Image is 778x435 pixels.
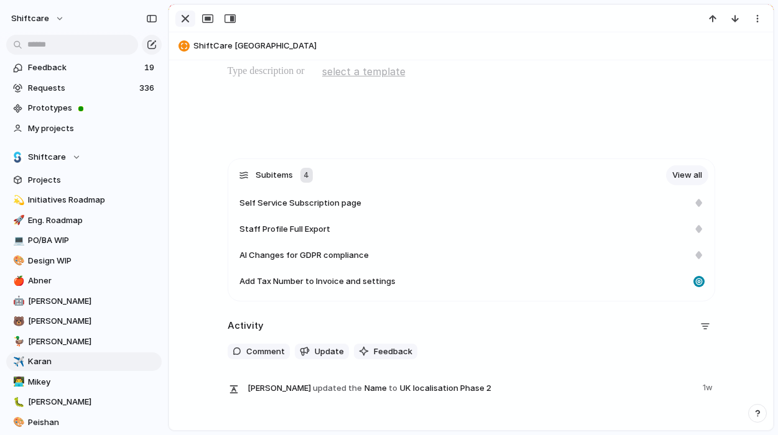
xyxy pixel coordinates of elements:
[28,355,157,368] span: Karan
[13,375,22,389] div: 👨‍💻
[11,376,24,388] button: 👨‍💻
[28,234,157,247] span: PO/BA WIP
[239,197,361,209] span: Self Service Subscription page
[248,382,311,395] span: [PERSON_NAME]
[13,193,22,208] div: 💫
[300,168,313,183] div: 4
[13,274,22,288] div: 🍎
[28,315,157,327] span: [PERSON_NAME]
[389,382,397,395] span: to
[28,376,157,388] span: Mikey
[6,171,162,190] a: Projects
[6,231,162,250] a: 💻PO/BA WIP
[703,379,715,394] span: 1w
[6,312,162,331] a: 🐻[PERSON_NAME]
[11,234,24,247] button: 💻
[11,255,24,267] button: 🎨
[239,275,396,288] span: Add Tax Number to Invoice and settings
[28,102,157,114] span: Prototypes
[28,255,157,267] span: Design WIP
[11,275,24,287] button: 🍎
[13,294,22,308] div: 🤖
[6,119,162,138] a: My projects
[6,373,162,391] a: 👨‍💻Mikey
[313,382,362,395] span: updated the
[11,194,24,206] button: 💫
[28,62,141,74] span: Feedback
[246,346,285,358] span: Comment
[28,214,157,227] span: Eng. Roadmap
[13,314,22,329] div: 🐻
[6,58,162,77] a: Feedback19
[28,416,157,429] span: Peishan
[13,254,22,268] div: 🎨
[28,194,157,206] span: Initiatives Roadmap
[13,395,22,410] div: 🐛
[28,122,157,135] span: My projects
[13,334,22,349] div: 🦆
[374,346,412,358] span: Feedback
[28,174,157,186] span: Projects
[6,211,162,230] a: 🚀Eng. Roadmap
[11,12,49,25] span: shiftcare
[11,336,24,348] button: 🦆
[6,148,162,167] button: Shiftcare
[322,64,405,79] span: select a template
[139,82,157,94] span: 336
[6,79,162,98] a: Requests336
[13,234,22,248] div: 💻
[28,295,157,308] span: [PERSON_NAME]
[11,416,24,429] button: 🎨
[6,332,162,351] a: 🦆[PERSON_NAME]
[13,213,22,227] div: 🚀
[28,82,136,94] span: Requests
[315,346,344,358] span: Update
[11,355,24,368] button: ✈️
[256,169,293,181] span: Subitems
[6,393,162,411] a: 🐛[PERSON_NAME]
[11,295,24,308] button: 🤖
[193,40,767,52] span: ShiftCare [GEOGRAPHIC_DATA]
[11,396,24,408] button: 🐛
[6,272,162,290] a: 🍎Abner
[11,315,24,327] button: 🐻
[11,214,24,227] button: 🚀
[13,415,22,429] div: 🎨
[28,396,157,408] span: [PERSON_NAME]
[6,413,162,432] a: 🎨Peishan
[239,223,330,236] span: Staff Profile Full Export
[320,62,407,81] button: select a template
[13,355,22,369] div: ✈️
[6,9,71,29] button: shiftcare
[239,249,369,262] span: AI Changes for GDPR compliance
[248,379,695,396] span: Name UK localisation Phase 2
[175,36,767,56] button: ShiftCare [GEOGRAPHIC_DATA]
[6,252,162,270] a: 🎨Design WIP
[28,275,157,287] span: Abner
[28,336,157,348] span: [PERSON_NAME]
[144,62,157,74] span: 19
[6,352,162,371] a: ✈️Karan
[6,99,162,117] a: Prototypes
[6,292,162,311] a: 🤖[PERSON_NAME]
[228,344,290,360] button: Comment
[228,319,264,333] h2: Activity
[666,165,708,185] a: View all
[6,191,162,209] a: 💫Initiatives Roadmap
[295,344,349,360] button: Update
[354,344,417,360] button: Feedback
[28,151,66,163] span: Shiftcare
